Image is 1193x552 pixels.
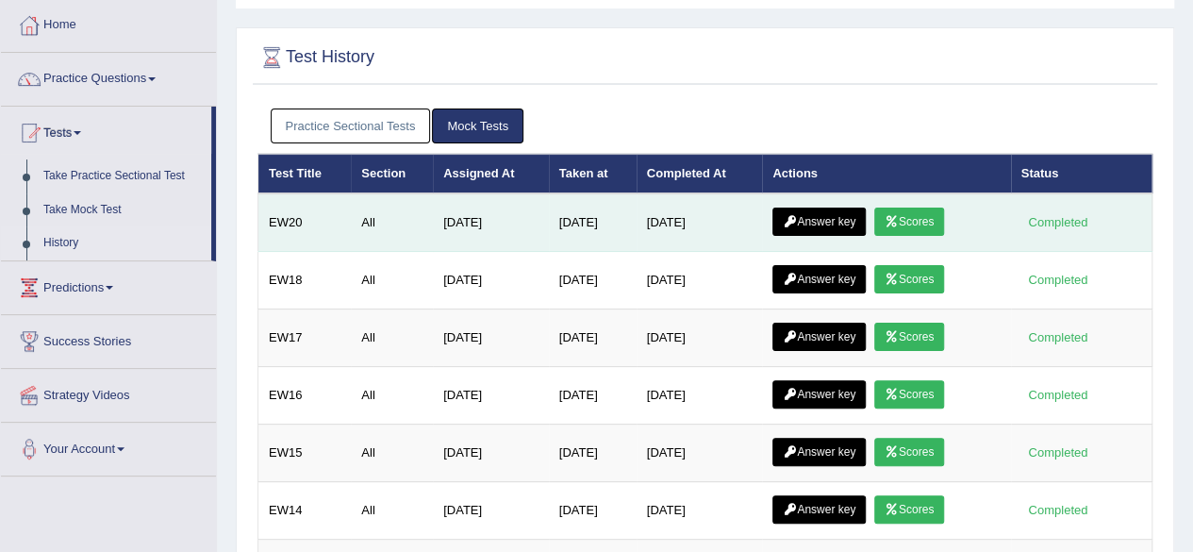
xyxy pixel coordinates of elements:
[637,482,763,540] td: [DATE]
[351,252,433,309] td: All
[258,425,352,482] td: EW15
[637,309,763,367] td: [DATE]
[874,323,944,351] a: Scores
[549,193,637,252] td: [DATE]
[433,482,549,540] td: [DATE]
[1,423,216,470] a: Your Account
[1,369,216,416] a: Strategy Videos
[874,265,944,293] a: Scores
[1021,443,1095,462] div: Completed
[1011,154,1152,193] th: Status
[271,109,431,143] a: Practice Sectional Tests
[258,252,352,309] td: EW18
[549,154,637,193] th: Taken at
[258,309,352,367] td: EW17
[1021,500,1095,520] div: Completed
[258,154,352,193] th: Test Title
[772,208,866,236] a: Answer key
[351,309,433,367] td: All
[1,315,216,362] a: Success Stories
[874,208,944,236] a: Scores
[549,425,637,482] td: [DATE]
[1,107,211,154] a: Tests
[433,193,549,252] td: [DATE]
[772,380,866,409] a: Answer key
[257,43,374,72] h2: Test History
[772,265,866,293] a: Answer key
[351,367,433,425] td: All
[1,261,216,309] a: Predictions
[433,309,549,367] td: [DATE]
[637,425,763,482] td: [DATE]
[874,380,944,409] a: Scores
[637,154,763,193] th: Completed At
[351,482,433,540] td: All
[549,252,637,309] td: [DATE]
[1021,327,1095,347] div: Completed
[351,193,433,252] td: All
[549,482,637,540] td: [DATE]
[1,53,216,100] a: Practice Questions
[35,159,211,193] a: Take Practice Sectional Test
[258,193,352,252] td: EW20
[874,495,944,524] a: Scores
[1021,385,1095,405] div: Completed
[1021,270,1095,290] div: Completed
[351,425,433,482] td: All
[432,109,523,143] a: Mock Tests
[35,226,211,260] a: History
[258,482,352,540] td: EW14
[874,438,944,466] a: Scores
[1021,212,1095,232] div: Completed
[258,367,352,425] td: EW16
[351,154,433,193] th: Section
[433,367,549,425] td: [DATE]
[549,309,637,367] td: [DATE]
[637,252,763,309] td: [DATE]
[433,252,549,309] td: [DATE]
[772,495,866,524] a: Answer key
[433,425,549,482] td: [DATE]
[772,438,866,466] a: Answer key
[35,193,211,227] a: Take Mock Test
[762,154,1010,193] th: Actions
[637,193,763,252] td: [DATE]
[637,367,763,425] td: [DATE]
[772,323,866,351] a: Answer key
[433,154,549,193] th: Assigned At
[549,367,637,425] td: [DATE]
